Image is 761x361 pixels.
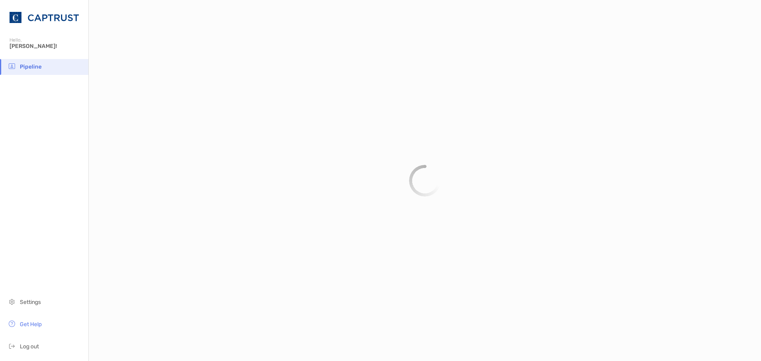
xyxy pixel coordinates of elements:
img: CAPTRUST Logo [10,3,79,32]
img: logout icon [7,341,17,351]
img: pipeline icon [7,61,17,71]
span: Get Help [20,321,42,328]
span: Settings [20,299,41,306]
span: [PERSON_NAME]! [10,43,84,50]
img: get-help icon [7,319,17,329]
span: Pipeline [20,63,42,70]
span: Log out [20,343,39,350]
img: settings icon [7,297,17,306]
